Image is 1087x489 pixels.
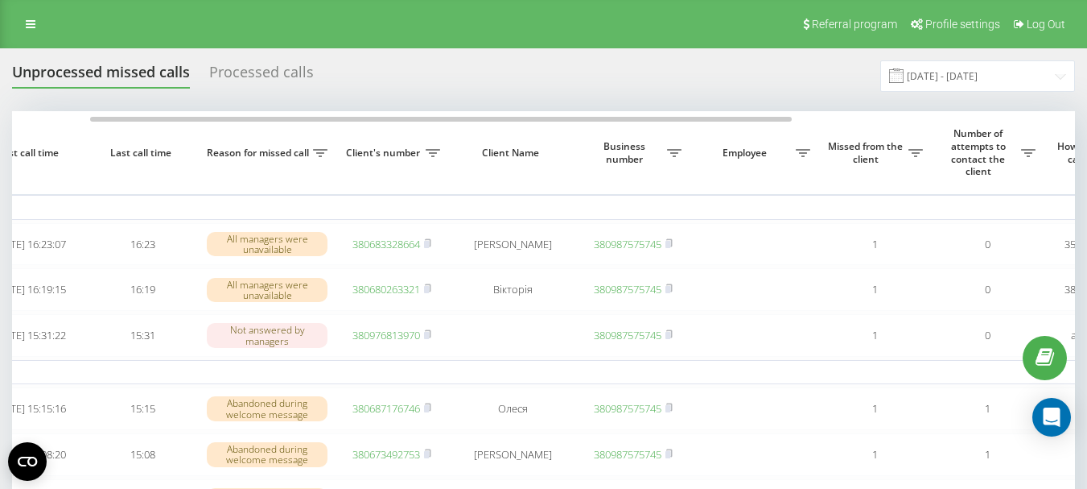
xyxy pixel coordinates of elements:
[352,401,420,416] a: 380687176746
[818,387,931,430] td: 1
[352,237,420,251] a: 380683328664
[818,314,931,357] td: 1
[931,387,1044,430] td: 1
[99,147,186,160] span: Last call time
[344,147,426,160] span: Client's number
[86,314,199,357] td: 15:31
[1027,18,1065,31] span: Log Out
[86,268,199,311] td: 16:19
[818,268,931,311] td: 1
[931,314,1044,357] td: 0
[448,268,577,311] td: Вікторія
[209,64,314,89] div: Processed calls
[594,282,661,296] a: 380987575745
[594,237,661,251] a: 380987575745
[585,140,667,165] span: Business number
[594,447,661,462] a: 380987575745
[448,387,577,430] td: Олеся
[448,433,577,476] td: [PERSON_NAME]
[86,223,199,266] td: 16:23
[939,127,1021,177] span: Number of attempts to contact the client
[207,278,327,302] div: All managers were unavailable
[86,387,199,430] td: 15:15
[818,433,931,476] td: 1
[818,223,931,266] td: 1
[594,401,661,416] a: 380987575745
[207,442,327,466] div: Abandoned during welcome message
[931,433,1044,476] td: 1
[12,64,190,89] div: Unprocessed missed calls
[207,323,327,347] div: Not answered by managers
[925,18,1000,31] span: Profile settings
[352,447,420,462] a: 380673492753
[448,223,577,266] td: [PERSON_NAME]
[812,18,897,31] span: Referral program
[594,328,661,342] a: 380987575745
[698,147,796,160] span: Employee
[207,396,327,421] div: Abandoned during welcome message
[931,268,1044,311] td: 0
[86,433,199,476] td: 15:08
[826,140,908,165] span: Missed from the client
[207,232,327,256] div: All managers were unavailable
[207,147,313,160] span: Reason for missed call
[352,328,420,342] a: 380976813970
[352,282,420,296] a: 380680263321
[931,223,1044,266] td: 0
[1032,398,1071,437] div: Open Intercom Messenger
[8,442,47,481] button: Open CMP widget
[462,147,563,160] span: Client Name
